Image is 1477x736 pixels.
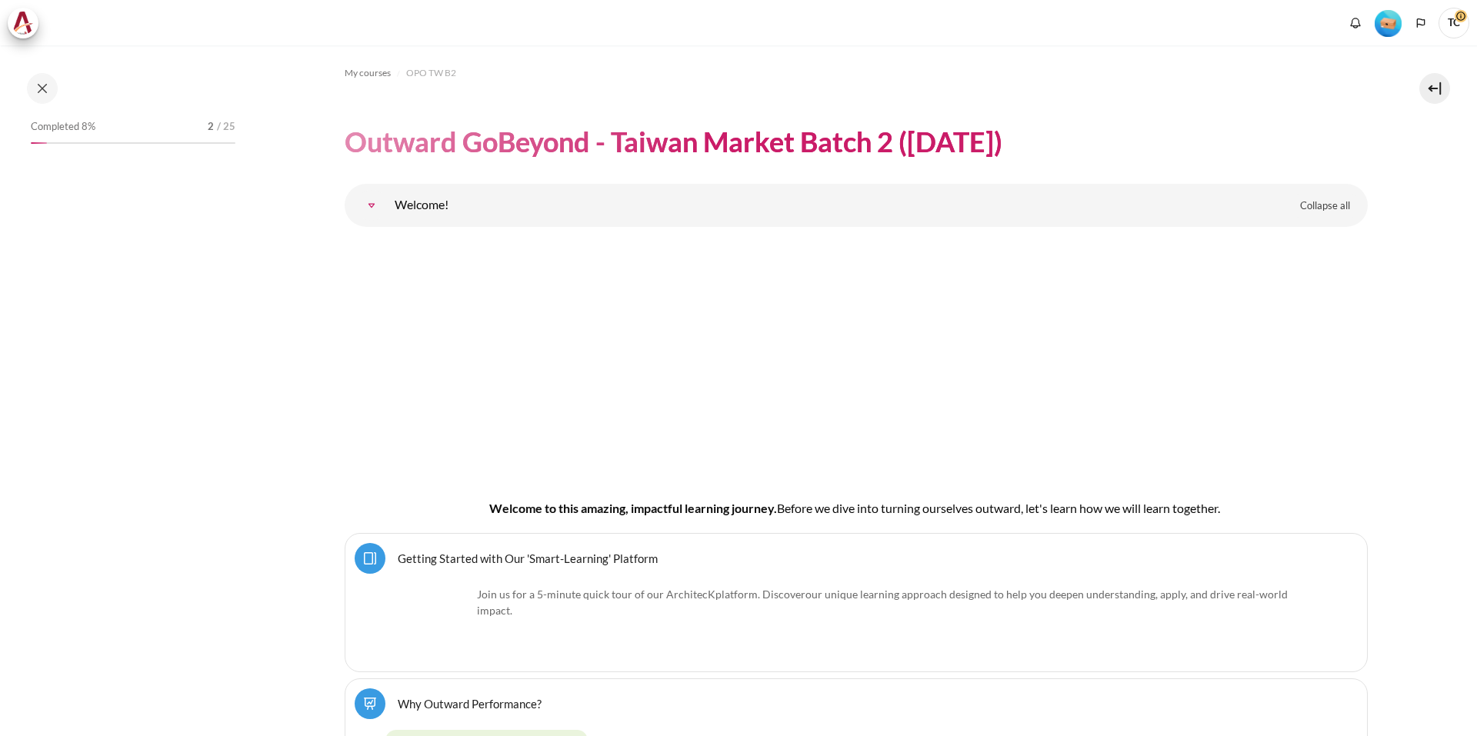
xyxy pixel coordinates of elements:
[1369,8,1408,37] a: Level #1
[1344,12,1367,35] div: Show notification window with no new notifications
[345,64,391,82] a: My courses
[406,64,456,82] a: OPO TW B2
[1439,8,1469,38] a: User menu
[395,586,472,662] img: platform logo
[398,696,542,711] a: Why Outward Performance?
[31,142,47,144] div: 8%
[345,124,1002,160] h1: Outward GoBeyond - Taiwan Market Batch 2 ([DATE])
[12,12,34,35] img: Architeck
[477,588,1288,617] span: .
[1300,198,1350,214] span: Collapse all
[777,501,785,515] span: B
[217,119,235,135] span: / 25
[1409,12,1432,35] button: Languages
[1439,8,1469,38] span: TC
[345,61,1368,85] nav: Navigation bar
[477,588,1288,617] span: our unique learning approach designed to help you deepen understanding, apply, and drive real-wor...
[1289,193,1362,219] a: Collapse all
[406,66,456,80] span: OPO TW B2
[398,551,658,565] a: Getting Started with Our 'Smart-Learning' Platform
[394,499,1319,518] h4: Welcome to this amazing, impactful learning journey.
[345,66,391,80] span: My courses
[1375,8,1402,37] div: Level #1
[356,190,387,221] a: Welcome!
[208,119,214,135] span: 2
[785,501,1220,515] span: efore we dive into turning ourselves outward, let's learn how we will learn together.
[8,8,46,38] a: Architeck Architeck
[31,119,95,135] span: Completed 8%
[395,586,1318,618] p: Join us for a 5-minute quick tour of our ArchitecK platform. Discover
[1375,10,1402,37] img: Level #1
